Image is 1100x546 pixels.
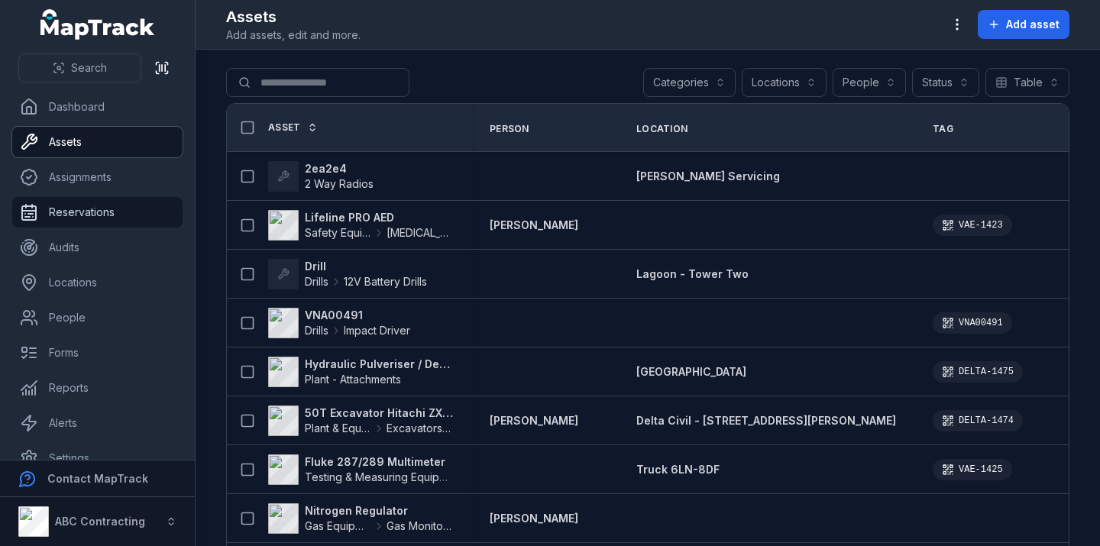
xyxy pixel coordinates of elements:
a: [PERSON_NAME] Servicing [636,169,780,184]
span: Tag [933,123,953,135]
a: Assets [12,127,183,157]
a: VNA00491DrillsImpact Driver [268,308,410,338]
div: DELTA-1475 [933,361,1023,383]
a: [PERSON_NAME] [490,511,578,526]
button: Add asset [978,10,1069,39]
a: Assignments [12,162,183,192]
span: Add assets, edit and more. [226,27,361,43]
span: Plant & Equipment [305,421,371,436]
h2: Assets [226,6,361,27]
a: Nitrogen RegulatorGas EquipmentGas Monitors - Methane [268,503,453,534]
a: Lagoon - Tower Two [636,267,749,282]
a: Delta Civil - [STREET_ADDRESS][PERSON_NAME] [636,413,896,428]
a: 50T Excavator Hitachi ZX350Plant & EquipmentExcavators & Plant [268,405,453,436]
a: Audits [12,232,183,263]
div: VAE-1423 [933,215,1012,236]
a: DrillDrills12V Battery Drills [268,259,427,289]
a: [GEOGRAPHIC_DATA] [636,364,746,380]
span: Plant - Attachments [305,373,401,386]
a: [PERSON_NAME] [490,218,578,233]
a: Reservations [12,197,183,228]
span: [GEOGRAPHIC_DATA] [636,365,746,378]
span: Impact Driver [344,323,410,338]
a: Locations [12,267,183,298]
strong: Nitrogen Regulator [305,503,453,519]
span: 12V Battery Drills [344,274,427,289]
span: Drills [305,274,328,289]
span: Testing & Measuring Equipment [305,470,464,483]
span: [MEDICAL_DATA] [387,225,453,241]
span: Excavators & Plant [387,421,453,436]
span: Delta Civil - [STREET_ADDRESS][PERSON_NAME] [636,414,896,427]
span: Person [490,123,529,135]
a: Hydraulic Pulveriser / Demolition ShearPlant - Attachments [268,357,453,387]
a: 2ea2e42 Way Radios [268,161,374,192]
strong: Fluke 287/289 Multimeter [305,454,453,470]
span: Drills [305,323,328,338]
strong: 50T Excavator Hitachi ZX350 [305,405,453,421]
div: DELTA-1474 [933,410,1023,431]
a: Reports [12,373,183,403]
div: VNA00491 [933,312,1012,334]
strong: Contact MapTrack [47,472,148,485]
div: VAE-1425 [933,459,1012,480]
span: Add asset [1006,17,1060,32]
a: People [12,302,183,333]
strong: VNA00491 [305,308,410,323]
a: [PERSON_NAME] [490,413,578,428]
a: Truck 6LN-8DF [636,462,720,477]
a: Settings [12,443,183,473]
span: Asset [268,121,301,134]
a: Asset [268,121,318,134]
strong: Lifeline PRO AED [305,210,453,225]
span: Gas Monitors - Methane [387,519,453,534]
span: Location [636,123,687,135]
span: Safety Equipment [305,225,371,241]
button: People [833,68,906,97]
strong: Drill [305,259,427,274]
a: MapTrack [40,9,155,40]
a: Alerts [12,408,183,438]
button: Status [912,68,979,97]
button: Search [18,53,141,82]
a: Lifeline PRO AEDSafety Equipment[MEDICAL_DATA] [268,210,453,241]
span: Search [71,60,107,76]
button: Locations [742,68,827,97]
span: Gas Equipment [305,519,371,534]
a: Dashboard [12,92,183,122]
span: Lagoon - Tower Two [636,267,749,280]
button: Table [985,68,1069,97]
strong: ABC Contracting [55,515,145,528]
a: Forms [12,338,183,368]
span: Truck 6LN-8DF [636,463,720,476]
span: 2 Way Radios [305,177,374,190]
a: Fluke 287/289 MultimeterTesting & Measuring Equipment [268,454,453,485]
strong: Hydraulic Pulveriser / Demolition Shear [305,357,453,372]
strong: 2ea2e4 [305,161,374,176]
span: [PERSON_NAME] Servicing [636,170,780,183]
button: Categories [643,68,736,97]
